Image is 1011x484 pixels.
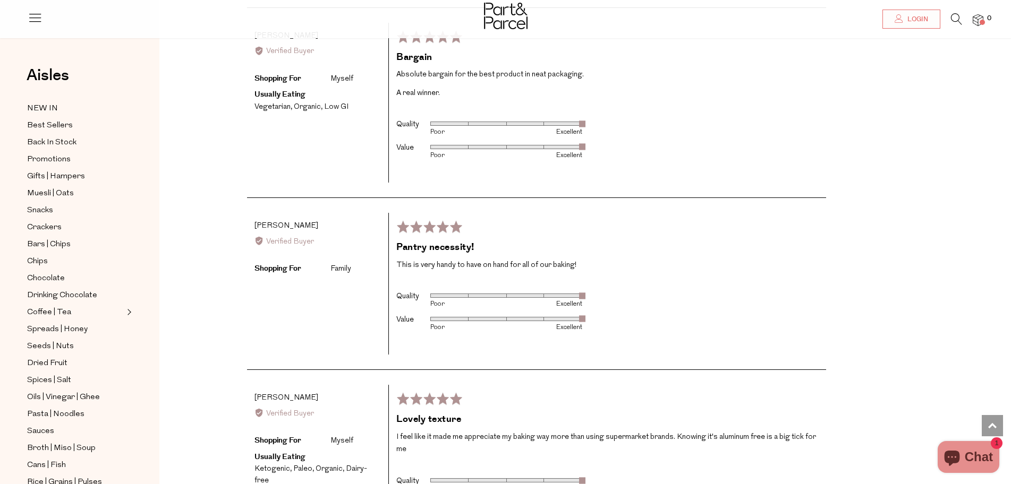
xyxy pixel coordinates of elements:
[396,114,430,137] th: Quality
[254,408,381,420] div: Verified Buyer
[27,221,124,234] a: Crackers
[396,114,582,160] table: Product attributes ratings
[27,425,54,438] span: Sauces
[27,323,88,336] span: Spreads | Honey
[506,324,582,331] div: Excellent
[934,441,1002,476] inbox-online-store-chat: Shopify online store chat
[430,301,506,307] div: Poor
[984,14,994,23] span: 0
[27,408,124,421] a: Pasta | Noodles
[254,263,329,274] div: Shopping For
[254,89,329,100] div: Usually Eating
[27,391,100,404] span: Oils | Vinegar | Ghee
[254,73,329,84] div: Shopping For
[430,152,506,159] div: Poor
[27,408,84,421] span: Pasta | Noodles
[882,10,940,29] a: Login
[27,187,124,200] a: Muesli | Oats
[254,222,318,230] span: [PERSON_NAME]
[27,204,53,217] span: Snacks
[254,435,329,446] div: Shopping For
[396,286,582,332] table: Product attributes ratings
[330,73,353,85] div: Myself
[316,465,346,473] li: Organic
[27,289,124,302] a: Drinking Chocolate
[396,309,430,332] th: Value
[27,374,124,387] a: Spices | Salt
[27,170,124,183] a: Gifts | Hampers
[254,394,318,402] span: [PERSON_NAME]
[396,413,819,426] h2: Lovely texture
[27,255,48,268] span: Chips
[27,238,71,251] span: Bars | Chips
[430,324,506,331] div: Poor
[396,431,819,456] p: I feel like it made me appreciate my baking way more than using supermarket brands. Knowing it's ...
[396,51,819,64] h2: Bargain
[27,374,71,387] span: Spices | Salt
[396,259,819,272] p: This is very handy to have on hand for all of our baking!
[27,102,58,115] span: NEW IN
[484,3,528,29] img: Part&Parcel
[254,465,293,473] li: Ketogenic
[27,442,124,455] a: Broth | Miso | Soup
[27,272,65,285] span: Chocolate
[27,357,67,370] span: Dried Fruit
[396,87,819,100] p: A real winner.
[27,425,124,438] a: Sauces
[27,119,124,132] a: Best Sellers
[330,263,351,275] div: Family
[27,306,124,319] a: Coffee | Tea
[27,187,74,200] span: Muesli | Oats
[27,459,124,472] a: Cans | Fish
[254,103,294,111] li: Vegetarian
[27,153,71,166] span: Promotions
[294,103,324,111] li: Organic
[27,272,124,285] a: Chocolate
[27,340,74,353] span: Seeds | Nuts
[506,301,582,307] div: Excellent
[27,153,124,166] a: Promotions
[27,170,85,183] span: Gifts | Hampers
[27,340,124,353] a: Seeds | Nuts
[27,136,124,149] a: Back In Stock
[27,102,124,115] a: NEW IN
[254,46,381,57] div: Verified Buyer
[506,129,582,135] div: Excellent
[27,64,69,87] span: Aisles
[254,236,381,248] div: Verified Buyer
[27,306,71,319] span: Coffee | Tea
[27,323,124,336] a: Spreads | Honey
[506,152,582,159] div: Excellent
[905,15,928,24] span: Login
[396,241,819,254] h2: Pantry necessity!
[27,136,77,149] span: Back In Stock
[293,465,316,473] li: Paleo
[27,119,73,132] span: Best Sellers
[254,451,329,463] div: Usually Eating
[124,306,132,318] button: Expand/Collapse Coffee | Tea
[27,221,62,234] span: Crackers
[396,137,430,160] th: Value
[396,286,430,309] th: Quality
[27,442,96,455] span: Broth | Miso | Soup
[27,459,66,472] span: Cans | Fish
[973,14,983,25] a: 0
[27,67,69,94] a: Aisles
[27,289,97,302] span: Drinking Chocolate
[27,391,124,404] a: Oils | Vinegar | Ghee
[324,103,349,111] li: Low GI
[27,357,124,370] a: Dried Fruit
[396,68,819,81] p: Absolute bargain for the best product in neat packaging.
[27,204,124,217] a: Snacks
[330,435,353,447] div: Myself
[27,255,124,268] a: Chips
[430,129,506,135] div: Poor
[27,238,124,251] a: Bars | Chips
